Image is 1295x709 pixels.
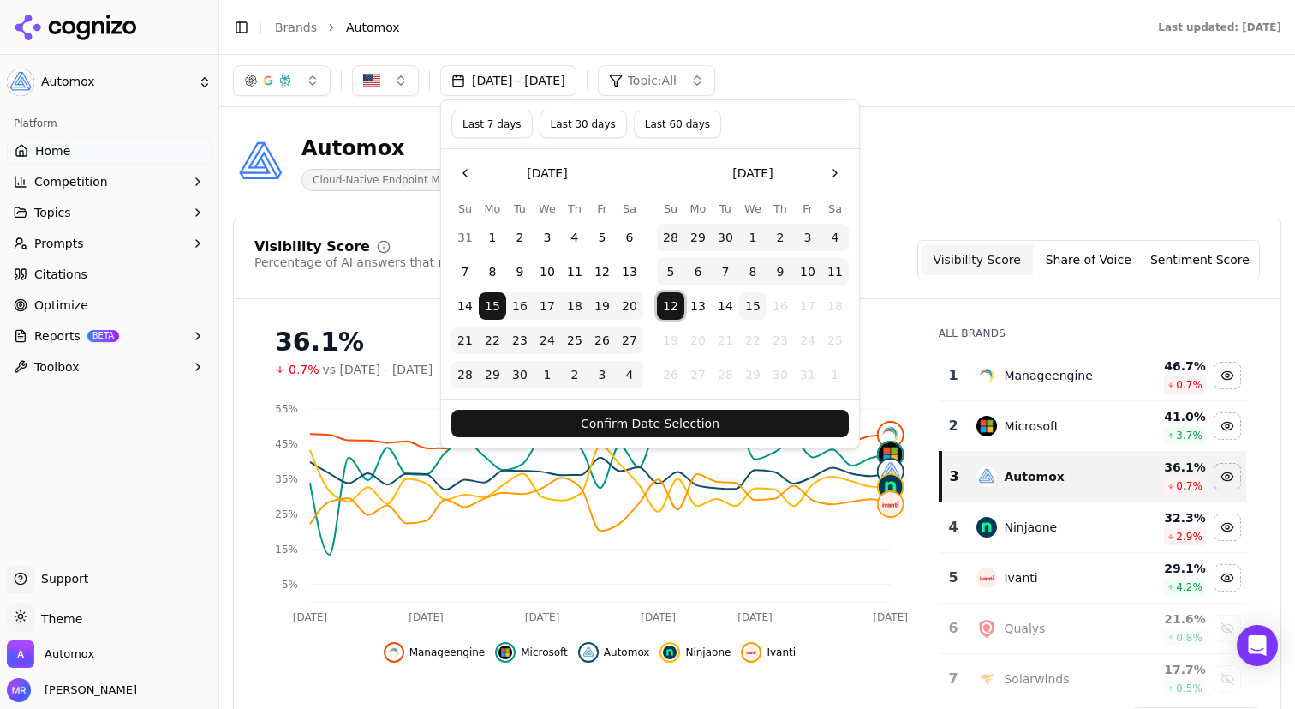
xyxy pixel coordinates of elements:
[525,611,560,623] tspan: [DATE]
[939,327,1246,340] div: All Brands
[7,353,212,381] button: Toolbox
[293,611,328,623] tspan: [DATE]
[346,19,400,36] span: Automox
[712,258,739,285] button: Tuesday, October 7th, 2025, selected
[275,544,298,556] tspan: 15%
[561,361,588,388] button: Thursday, October 2nd, 2025, selected
[1128,358,1206,375] div: 46.7 %
[561,327,588,354] button: Thursday, September 25th, 2025, selected
[1004,367,1092,384] div: Manageengine
[45,646,94,662] span: Automox
[879,492,903,516] img: ivanti
[451,327,479,354] button: Sunday, September 21st, 2025, selected
[301,169,644,191] span: Cloud-Native Endpoint Management and Automation Software
[1128,661,1206,678] div: 17.7 %
[506,361,534,388] button: Tuesday, September 30th, 2025, selected
[479,327,506,354] button: Monday, September 22nd, 2025, selected
[323,361,433,378] span: vs [DATE] - [DATE]
[821,258,849,285] button: Saturday, October 11th, 2025, selected
[1176,479,1202,493] span: 0.7 %
[7,261,212,288] a: Citations
[879,442,903,466] img: microsoft
[7,678,31,702] img: Maddie Regis
[821,224,849,251] button: Saturday, October 4th, 2025, selected
[7,322,212,350] button: ReportsBETA
[534,292,561,320] button: Wednesday, September 17th, 2025, selected
[940,351,1246,401] tr: 1manageengineManageengine46.7%0.7%Hide manageengine data
[1176,429,1202,442] span: 3.7 %
[1214,463,1241,490] button: Hide automox data
[34,297,88,314] span: Optimize
[616,292,643,320] button: Saturday, September 20th, 2025, selected
[282,579,298,591] tspan: 5%
[1214,514,1241,541] button: Hide ninjaone data
[947,669,960,689] div: 7
[821,159,849,187] button: Go to the Next Month
[451,201,643,388] table: September 2025
[879,460,903,484] img: automox
[976,416,997,436] img: microsoft
[739,224,767,251] button: Wednesday, October 1st, 2025, selected
[7,199,212,226] button: Topics
[947,568,960,588] div: 5
[1128,610,1206,628] div: 21.6 %
[1176,580,1202,594] span: 4.2 %
[275,438,298,450] tspan: 45%
[7,291,212,319] a: Optimize
[451,201,479,217] th: Sunday
[737,611,773,623] tspan: [DATE]
[479,258,506,285] button: Monday, September 8th, 2025
[479,361,506,388] button: Monday, September 29th, 2025, selected
[794,201,821,217] th: Friday
[479,224,506,251] button: Monday, September 1st, 2025
[7,168,212,195] button: Competition
[87,330,119,342] span: BETA
[879,475,903,499] img: ninjaone
[947,618,960,639] div: 6
[233,135,288,190] img: Automox
[588,258,616,285] button: Friday, September 12th, 2025
[741,642,796,663] button: Hide ivanti data
[767,201,794,217] th: Thursday
[540,111,627,138] button: Last 30 days
[451,361,479,388] button: Sunday, September 28th, 2025, selected
[1128,459,1206,476] div: 36.1 %
[940,502,1246,553] tr: 4ninjaoneNinjaone32.3%2.9%Hide ninjaone data
[712,201,739,217] th: Tuesday
[1004,468,1064,485] div: Automox
[34,173,108,190] span: Competition
[1237,625,1278,666] div: Open Intercom Messenger
[976,568,997,588] img: ivanti
[712,292,739,320] button: Tuesday, October 14th, 2025
[534,201,561,217] th: Wednesday
[940,654,1246,705] tr: 7solarwindsSolarwinds17.7%0.5%Show solarwinds data
[588,224,616,251] button: Friday, September 5th, 2025
[34,327,81,345] span: Reports
[794,224,821,251] button: Friday, October 3rd, 2025, selected
[684,224,712,251] button: Monday, September 29th, 2025, selected
[684,201,712,217] th: Monday
[561,201,588,217] th: Thursday
[767,224,794,251] button: Thursday, October 2nd, 2025, selected
[561,292,588,320] button: Thursday, September 18th, 2025, selected
[34,570,88,587] span: Support
[873,611,908,623] tspan: [DATE]
[506,201,534,217] th: Tuesday
[588,327,616,354] button: Friday, September 26th, 2025, selected
[479,292,506,320] button: Monday, September 15th, 2025, selected
[34,266,87,283] span: Citations
[1214,665,1241,693] button: Show solarwinds data
[604,646,650,659] span: Automox
[641,611,676,623] tspan: [DATE]
[1158,21,1281,34] div: Last updated: [DATE]
[561,224,588,251] button: Thursday, September 4th, 2025
[34,235,84,252] span: Prompts
[534,361,561,388] button: Wednesday, October 1st, 2025, selected
[940,553,1246,604] tr: 5ivantiIvanti29.1%4.2%Hide ivanti data
[663,646,677,659] img: ninjaone
[578,642,650,663] button: Hide automox data
[301,135,644,162] div: Automox
[7,678,137,702] button: Open user button
[922,244,1033,275] button: Visibility Score
[7,230,212,257] button: Prompts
